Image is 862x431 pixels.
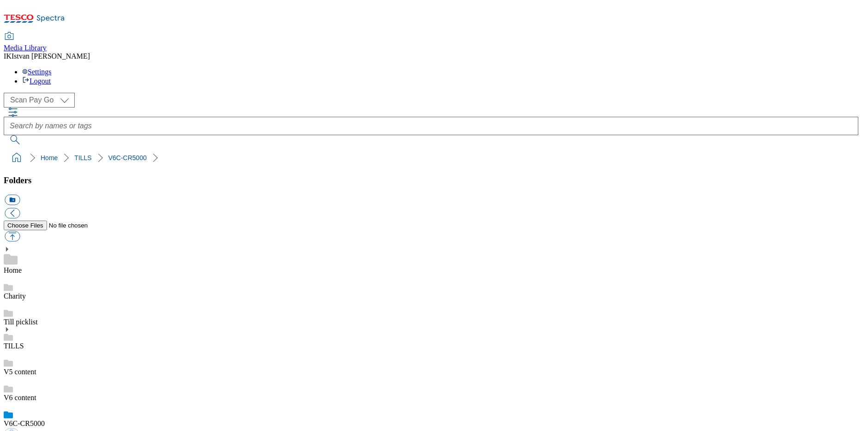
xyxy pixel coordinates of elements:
span: IK [4,52,12,60]
a: Home [4,266,22,274]
a: V6C-CR5000 [4,419,45,427]
a: Till picklist [4,318,38,326]
a: V5 content [4,368,36,376]
a: Media Library [4,33,47,52]
a: Charity [4,292,26,300]
a: Home [41,154,58,162]
h3: Folders [4,175,858,186]
nav: breadcrumb [4,149,858,167]
a: home [9,150,24,165]
a: Logout [22,77,51,85]
a: V6 content [4,394,36,401]
a: V6C-CR5000 [108,154,147,162]
a: Settings [22,68,52,76]
span: Istvan [PERSON_NAME] [12,52,90,60]
a: TILLS [4,342,24,350]
span: Media Library [4,44,47,52]
input: Search by names or tags [4,117,858,135]
a: TILLS [74,154,91,162]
